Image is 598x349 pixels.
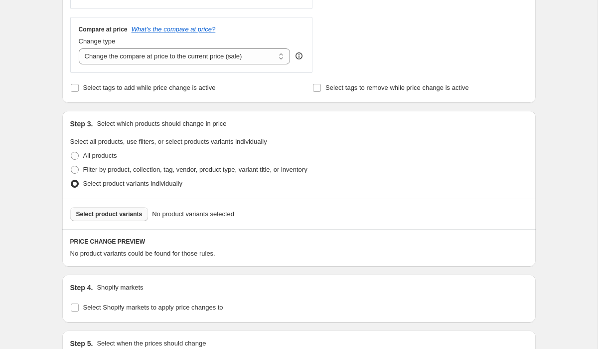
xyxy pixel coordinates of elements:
[83,152,117,159] span: All products
[97,119,226,129] p: Select which products should change in price
[76,210,143,218] span: Select product variants
[97,283,143,293] p: Shopify markets
[152,209,234,219] span: No product variants selected
[70,238,528,246] h6: PRICE CHANGE PREVIEW
[79,37,116,45] span: Change type
[83,166,307,173] span: Filter by product, collection, tag, vendor, product type, variant title, or inventory
[325,84,469,91] span: Select tags to remove while price change is active
[97,339,206,349] p: Select when the prices should change
[70,250,215,257] span: No product variants could be found for those rules.
[83,304,223,311] span: Select Shopify markets to apply price changes to
[294,51,304,61] div: help
[70,138,267,145] span: Select all products, use filters, or select products variants individually
[70,283,93,293] h2: Step 4.
[83,84,216,91] span: Select tags to add while price change is active
[70,207,149,221] button: Select product variants
[79,25,128,33] h3: Compare at price
[70,119,93,129] h2: Step 3.
[70,339,93,349] h2: Step 5.
[83,180,182,187] span: Select product variants individually
[132,25,216,33] button: What's the compare at price?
